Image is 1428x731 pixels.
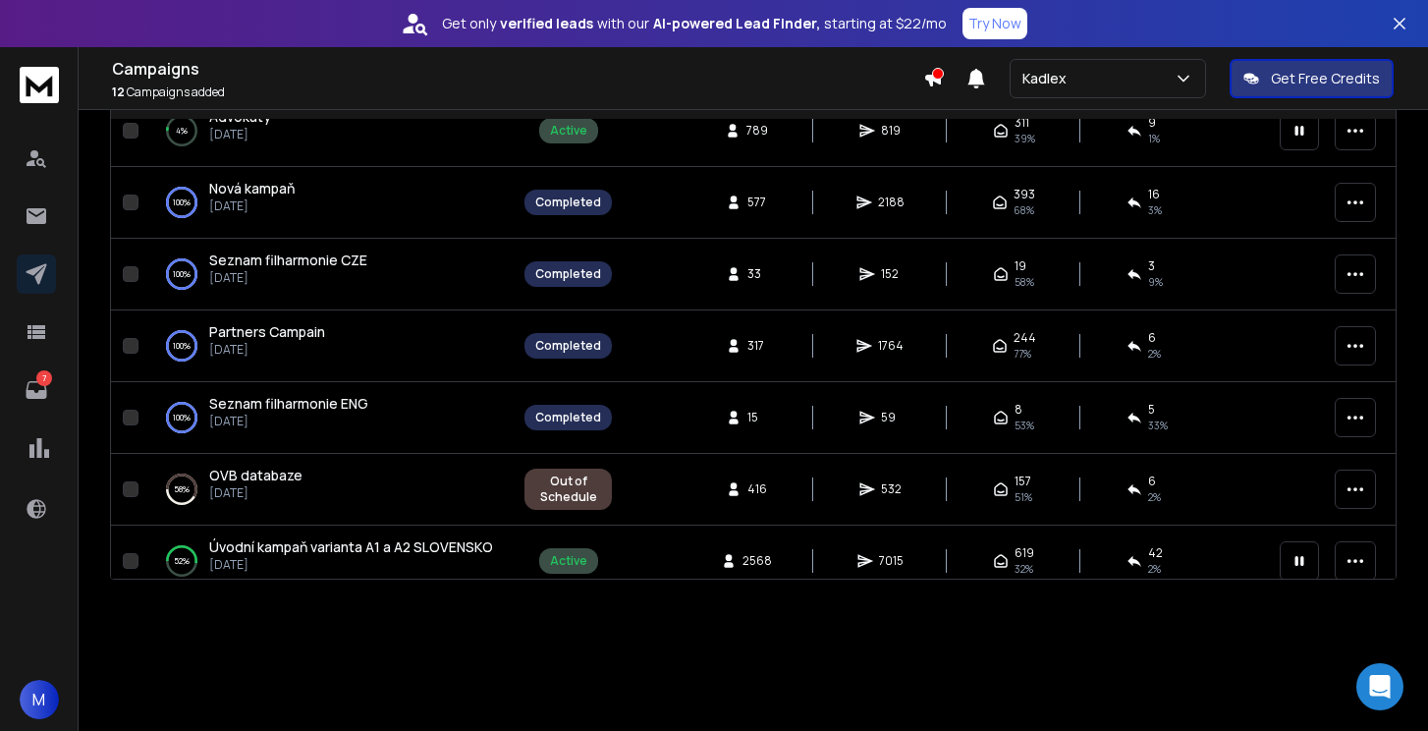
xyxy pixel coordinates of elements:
p: [DATE] [209,342,325,358]
p: [DATE] [209,198,295,214]
span: 819 [881,123,901,139]
span: 33 % [1148,418,1168,433]
span: 15 [747,410,767,425]
td: 4%Advokaty[DATE] [146,95,513,167]
div: Completed [535,266,601,282]
span: 42 [1148,545,1163,561]
span: 157 [1015,474,1031,489]
div: Active [550,553,587,569]
span: 3 % [1148,202,1162,218]
div: Completed [535,195,601,210]
span: 619 [1015,545,1034,561]
h1: Campaigns [112,57,923,81]
span: 68 % [1014,202,1034,218]
p: Campaigns added [112,84,923,100]
td: 100%Nová kampaň[DATE] [146,167,513,239]
span: 12 [112,84,125,100]
strong: AI-powered Lead Finder, [653,14,820,33]
span: 1764 [878,338,904,354]
span: 9 % [1148,274,1163,290]
p: [DATE] [209,414,368,429]
span: OVB databaze [209,466,302,484]
span: 8 [1015,402,1022,418]
span: 58 % [1015,274,1034,290]
p: 7 [36,370,52,386]
a: Úvodní kampaň varianta A1 a A2 SLOVENSKO [209,537,493,557]
span: 9 [1148,115,1156,131]
a: Seznam filharmonie ENG [209,394,368,414]
span: 2 % [1148,489,1161,505]
a: 7 [17,370,56,410]
p: Kadlex [1022,69,1074,88]
strong: verified leads [500,14,593,33]
span: Seznam filharmonie CZE [209,251,367,269]
a: Partners Campain [209,322,325,342]
span: Nová kampaň [209,179,295,197]
p: 52 % [174,551,190,571]
a: Seznam filharmonie CZE [209,251,367,270]
span: 39 % [1015,131,1035,146]
span: 33 [747,266,767,282]
span: Partners Campain [209,322,325,341]
p: [DATE] [209,557,493,573]
div: Completed [535,410,601,425]
p: Get Free Credits [1271,69,1380,88]
button: Get Free Credits [1230,59,1394,98]
span: Seznam filharmonie ENG [209,394,368,413]
td: 100%Partners Campain[DATE] [146,310,513,382]
span: 393 [1014,187,1035,202]
td: 100%Seznam filharmonie CZE[DATE] [146,239,513,310]
span: 244 [1014,330,1036,346]
td: 58%OVB databaze[DATE] [146,454,513,526]
span: 32 % [1015,561,1033,577]
span: 152 [881,266,901,282]
span: Úvodní kampaň varianta A1 a A2 SLOVENSKO [209,537,493,556]
span: 2568 [742,553,772,569]
span: 53 % [1015,418,1034,433]
span: 2 % [1148,561,1161,577]
p: 100 % [173,264,191,284]
p: Try Now [968,14,1021,33]
span: 317 [747,338,767,354]
span: 3 [1148,258,1155,274]
span: 2188 [878,195,905,210]
p: [DATE] [209,127,271,142]
span: 7015 [879,553,904,569]
p: 100 % [173,193,191,212]
span: 59 [881,410,901,425]
p: Get only with our starting at $22/mo [442,14,947,33]
span: 577 [747,195,767,210]
a: Nová kampaň [209,179,295,198]
a: OVB databaze [209,466,302,485]
span: 416 [747,481,767,497]
p: [DATE] [209,485,302,501]
div: Active [550,123,587,139]
span: 2 % [1148,346,1161,362]
td: 100%Seznam filharmonie ENG[DATE] [146,382,513,454]
div: Completed [535,338,601,354]
p: 100 % [173,336,191,356]
div: Out of Schedule [535,474,601,505]
span: 6 [1148,330,1156,346]
span: 51 % [1015,489,1032,505]
span: 789 [746,123,768,139]
div: Open Intercom Messenger [1356,663,1403,710]
p: [DATE] [209,270,367,286]
img: logo [20,67,59,103]
span: 16 [1148,187,1160,202]
p: 58 % [174,479,190,499]
td: 52%Úvodní kampaň varianta A1 a A2 SLOVENSKO[DATE] [146,526,513,597]
span: 19 [1015,258,1026,274]
span: 6 [1148,474,1156,489]
span: 77 % [1014,346,1031,362]
span: 1 % [1148,131,1160,146]
button: Try Now [962,8,1027,39]
button: M [20,680,59,719]
p: 100 % [173,408,191,427]
span: 311 [1015,115,1029,131]
span: 532 [881,481,902,497]
span: 5 [1148,402,1155,418]
p: 4 % [176,121,188,141]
